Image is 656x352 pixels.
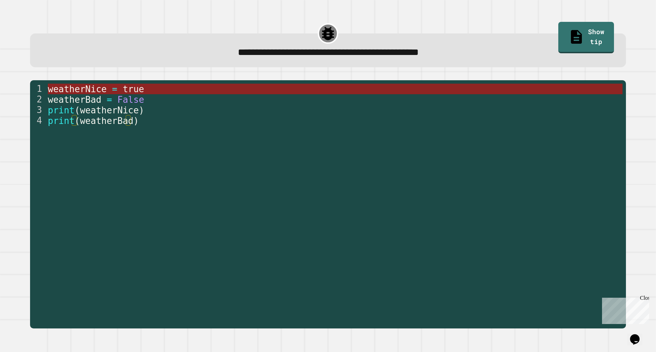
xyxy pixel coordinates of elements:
div: 3 [30,105,46,115]
span: = [107,95,112,105]
span: weatherNice [80,105,139,115]
span: print [48,105,74,115]
span: ( [74,116,80,126]
span: ( [74,105,80,115]
span: = [112,84,117,94]
span: print [48,116,74,126]
span: weatherBad [80,116,134,126]
span: weatherBad [48,95,101,105]
iframe: chat widget [627,325,649,345]
a: Show tip [558,22,614,53]
iframe: chat widget [599,295,649,324]
span: true [123,84,144,94]
span: weatherNice [48,84,107,94]
div: 1 [30,84,46,94]
span: False [117,95,144,105]
div: Chat with us now!Close [3,3,47,43]
span: ) [139,105,144,115]
div: 4 [30,115,46,126]
div: 2 [30,94,46,105]
span: ) [133,116,139,126]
